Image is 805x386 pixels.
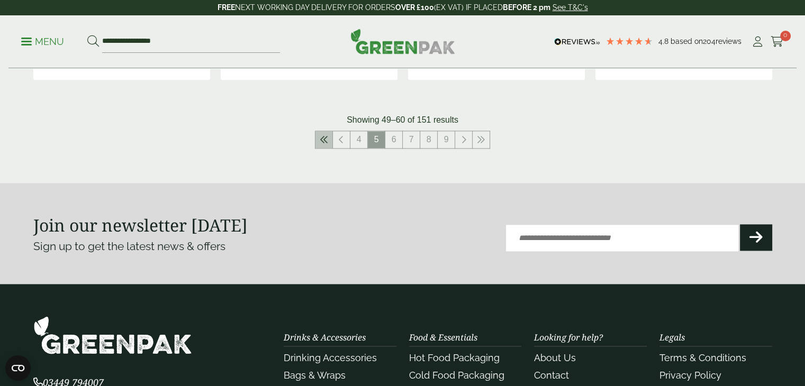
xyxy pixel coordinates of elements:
button: Open CMP widget [5,355,31,381]
img: GreenPak Supplies [33,316,192,354]
a: 7 [403,131,420,148]
span: 0 [780,31,791,41]
span: Based on [671,37,703,45]
i: Cart [771,36,784,47]
a: Drinking Accessories [284,352,377,363]
strong: OVER £100 [395,3,434,12]
p: Showing 49–60 of 151 results [347,114,458,126]
a: Bags & Wraps [284,370,346,381]
strong: Join our newsletter [DATE] [33,214,248,236]
a: 8 [420,131,437,148]
i: My Account [751,36,764,47]
img: REVIEWS.io [554,38,600,45]
a: Menu [21,35,64,46]
a: 6 [385,131,402,148]
a: Contact [534,370,569,381]
a: 0 [771,34,784,50]
a: Privacy Policy [659,370,721,381]
a: See T&C's [553,3,588,12]
a: 4 [350,131,367,148]
a: About Us [534,352,576,363]
a: Cold Food Packaging [409,370,504,381]
span: 5 [368,131,385,148]
img: GreenPak Supplies [350,29,455,54]
a: Terms & Conditions [659,352,746,363]
span: 4.8 [658,37,671,45]
span: 204 [703,37,716,45]
span: reviews [716,37,741,45]
a: 9 [438,131,455,148]
p: Sign up to get the latest news & offers [33,238,366,255]
div: 4.79 Stars [605,36,653,46]
a: Hot Food Packaging [409,352,500,363]
strong: FREE [218,3,235,12]
strong: BEFORE 2 pm [503,3,550,12]
p: Menu [21,35,64,48]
